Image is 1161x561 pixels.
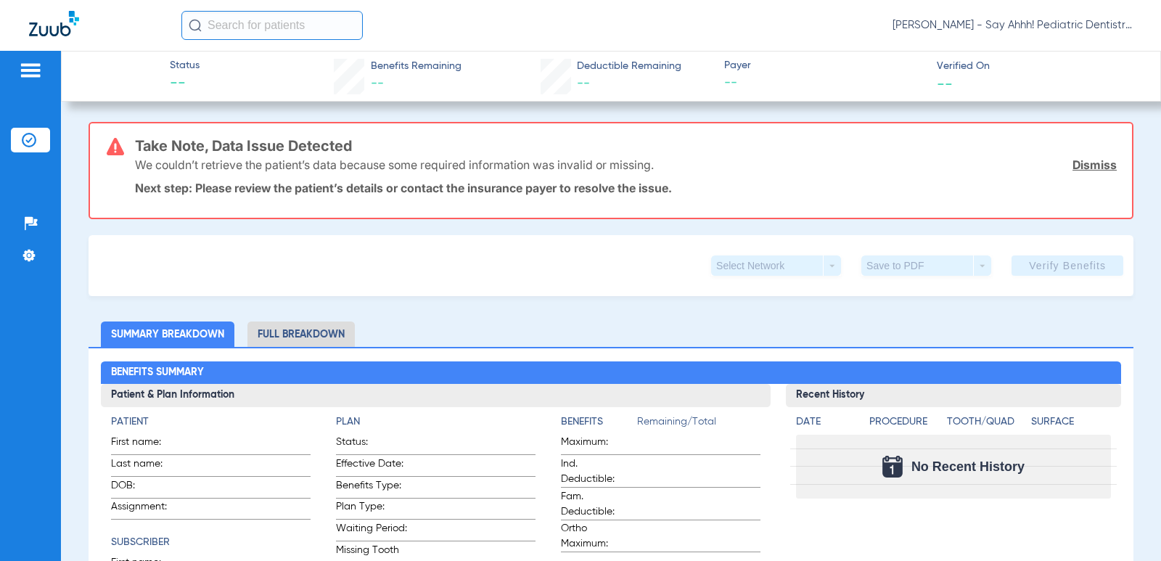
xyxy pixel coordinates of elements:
h4: Plan [336,414,536,430]
h2: Benefits Summary [101,361,1120,385]
h4: Tooth/Quad [947,414,1026,430]
span: Effective Date: [336,456,407,476]
h4: Procedure [869,414,941,430]
span: Status: [336,435,407,454]
h4: Date [796,414,857,430]
span: -- [371,77,384,90]
h3: Take Note, Data Issue Detected [135,139,1117,153]
li: Summary Breakdown [101,322,234,347]
span: Last name: [111,456,182,476]
h4: Patient [111,414,311,430]
li: Full Breakdown [247,322,355,347]
span: Remaining/Total [637,414,760,435]
span: DOB: [111,478,182,498]
span: Benefits Type: [336,478,407,498]
p: We couldn’t retrieve the patient’s data because some required information was invalid or missing. [135,157,654,172]
input: Search for patients [181,11,363,40]
h4: Surface [1031,414,1110,430]
span: Ortho Maximum: [561,521,632,552]
span: Payer [724,58,924,73]
img: Search Icon [189,19,202,32]
span: Maximum: [561,435,632,454]
span: -- [577,77,590,90]
span: Assignment: [111,499,182,519]
app-breakdown-title: Date [796,414,857,435]
h4: Benefits [561,414,637,430]
app-breakdown-title: Benefits [561,414,637,435]
app-breakdown-title: Surface [1031,414,1110,435]
img: hamburger-icon [19,62,42,79]
span: Plan Type: [336,499,407,519]
span: Ind. Deductible: [561,456,632,487]
img: error-icon [107,138,124,155]
span: -- [937,75,953,91]
a: Dismiss [1072,157,1117,172]
h3: Patient & Plan Information [101,384,771,407]
span: Status [170,58,200,73]
span: No Recent History [911,459,1025,474]
span: [PERSON_NAME] - Say Ahhh! Pediatric Dentistry [893,18,1132,33]
span: Benefits Remaining [371,59,461,74]
app-breakdown-title: Procedure [869,414,941,435]
p: Next step: Please review the patient’s details or contact the insurance payer to resolve the issue. [135,181,1117,195]
img: Zuub Logo [29,11,79,36]
app-breakdown-title: Tooth/Quad [947,414,1026,435]
span: Fam. Deductible: [561,489,632,520]
span: First name: [111,435,182,454]
h3: Recent History [786,384,1120,407]
h4: Subscriber [111,535,311,550]
span: Deductible Remaining [577,59,681,74]
span: Waiting Period: [336,521,407,541]
span: -- [170,74,200,94]
span: Verified On [937,59,1137,74]
img: Calendar [882,456,903,478]
span: -- [724,74,924,92]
